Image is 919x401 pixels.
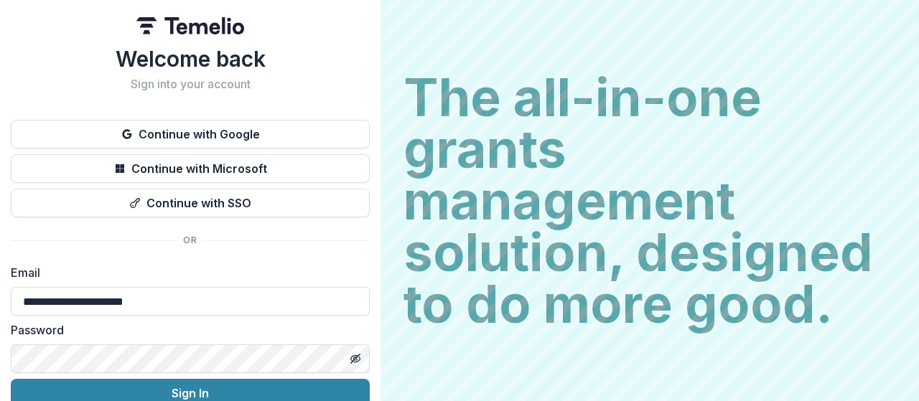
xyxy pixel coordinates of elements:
button: Continue with Google [11,120,370,148]
img: Temelio [136,17,244,34]
button: Continue with SSO [11,189,370,217]
label: Password [11,321,361,339]
button: Continue with Microsoft [11,154,370,183]
label: Email [11,264,361,281]
button: Toggle password visibility [344,347,367,370]
h2: Sign into your account [11,77,370,91]
h1: Welcome back [11,46,370,72]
